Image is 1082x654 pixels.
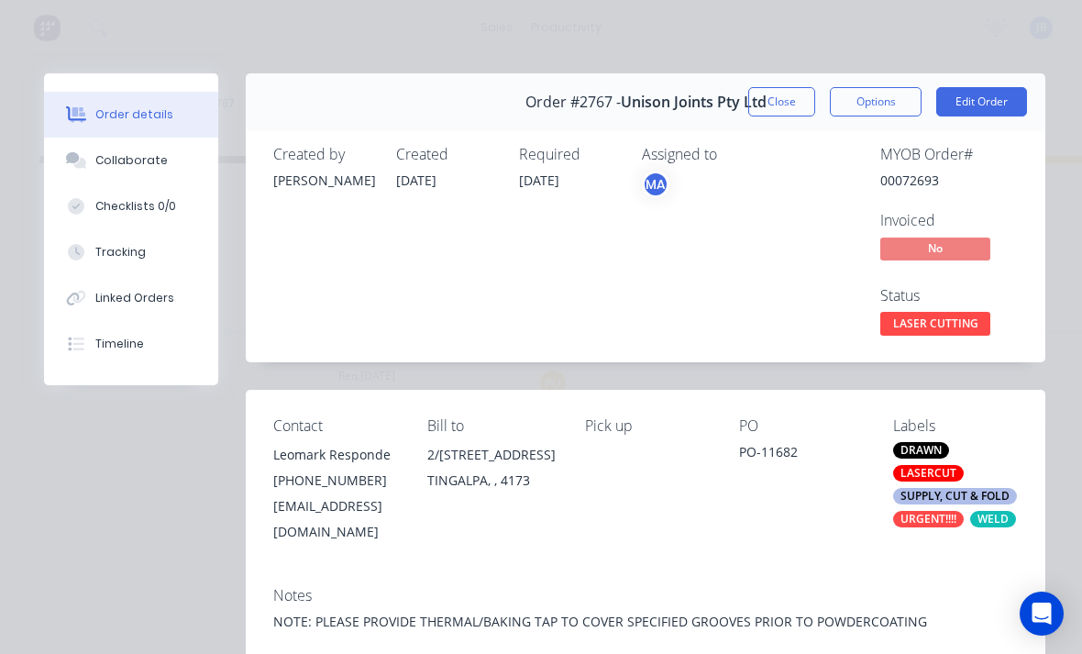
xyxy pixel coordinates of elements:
div: Open Intercom Messenger [1020,592,1064,636]
div: Created by [273,146,374,163]
button: Tracking [44,229,218,275]
button: Timeline [44,321,218,367]
div: [EMAIL_ADDRESS][DOMAIN_NAME] [273,493,398,545]
div: [PHONE_NUMBER] [273,468,398,493]
span: Unison Joints Pty Ltd [621,94,767,111]
button: Close [748,87,815,116]
button: MA [642,171,669,198]
div: PO-11682 [739,442,864,468]
div: 00072693 [880,171,1018,190]
span: Order #2767 - [525,94,621,111]
div: WELD [970,511,1016,527]
div: 2/[STREET_ADDRESS]TINGALPA, , 4173 [427,442,556,501]
div: Pick up [585,417,710,435]
div: Leomark Responde[PHONE_NUMBER][EMAIL_ADDRESS][DOMAIN_NAME] [273,442,398,545]
span: [DATE] [396,172,436,189]
div: Assigned to [642,146,825,163]
span: LASER CUTTING [880,312,990,335]
div: Timeline [95,336,144,352]
div: Tracking [95,244,146,260]
div: Contact [273,417,398,435]
button: Edit Order [936,87,1027,116]
div: Invoiced [880,212,1018,229]
div: Checklists 0/0 [95,198,176,215]
div: Labels [893,417,1018,435]
span: [DATE] [519,172,559,189]
div: Collaborate [95,152,168,169]
div: Status [880,287,1018,305]
div: DRAWN [893,442,949,459]
div: TINGALPA, , 4173 [427,468,556,493]
div: MYOB Order # [880,146,1018,163]
div: SUPPLY, CUT & FOLD [893,488,1017,504]
div: Linked Orders [95,290,174,306]
div: URGENT!!!! [893,511,964,527]
button: Collaborate [44,138,218,183]
div: LASERCUT [893,465,964,482]
div: 2/[STREET_ADDRESS] [427,442,556,468]
div: Leomark Responde [273,442,398,468]
span: No [880,238,990,260]
div: [PERSON_NAME] [273,171,374,190]
button: Order details [44,92,218,138]
div: Bill to [427,417,556,435]
div: Notes [273,587,1018,604]
button: Checklists 0/0 [44,183,218,229]
div: Order details [95,106,173,123]
button: Options [830,87,922,116]
div: PO [739,417,864,435]
button: Linked Orders [44,275,218,321]
div: NOTE: PLEASE PROVIDE THERMAL/BAKING TAP TO COVER SPECIFIED GROOVES PRIOR TO POWDERCOATING [273,612,1018,631]
div: Created [396,146,497,163]
div: Required [519,146,620,163]
button: LASER CUTTING [880,312,990,339]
